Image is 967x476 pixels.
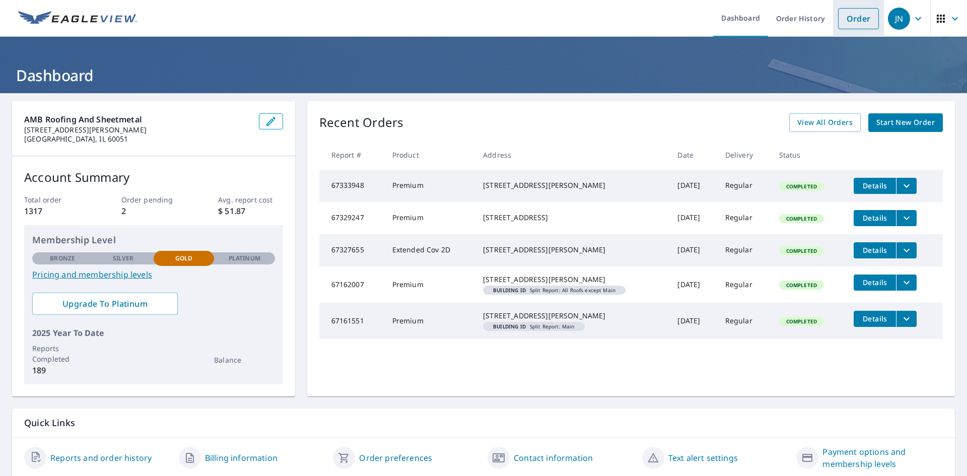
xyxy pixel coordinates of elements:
td: Regular [717,303,771,339]
span: Details [860,245,890,255]
td: Premium [384,202,475,234]
a: Start New Order [868,113,943,132]
span: View All Orders [797,116,853,129]
p: 2025 Year To Date [32,327,275,339]
a: Upgrade To Platinum [32,293,178,315]
p: [STREET_ADDRESS][PERSON_NAME] [24,125,251,134]
span: Details [860,278,890,287]
p: Order pending [121,194,186,205]
td: 67161551 [319,303,384,339]
span: Completed [780,282,823,289]
p: Platinum [229,254,260,263]
td: Regular [717,170,771,202]
td: Premium [384,170,475,202]
span: Completed [780,247,823,254]
div: JN [888,8,910,30]
div: [STREET_ADDRESS][PERSON_NAME] [483,311,661,321]
td: 67162007 [319,266,384,303]
a: View All Orders [789,113,861,132]
a: Reports and order history [50,452,152,464]
td: Extended Cov 2D [384,234,475,266]
td: 67327655 [319,234,384,266]
button: detailsBtn-67161551 [854,311,896,327]
span: Split Report: Main [487,324,580,329]
td: [DATE] [669,170,717,202]
a: Order preferences [359,452,432,464]
td: 67333948 [319,170,384,202]
td: Premium [384,266,475,303]
p: [GEOGRAPHIC_DATA], IL 60051 [24,134,251,144]
p: Total order [24,194,89,205]
td: Regular [717,266,771,303]
td: 67329247 [319,202,384,234]
a: Contact information [514,452,593,464]
td: Regular [717,202,771,234]
a: Order [838,8,879,29]
div: [STREET_ADDRESS][PERSON_NAME] [483,180,661,190]
button: detailsBtn-67329247 [854,210,896,226]
th: Product [384,140,475,170]
button: filesDropdownBtn-67333948 [896,178,917,194]
p: 2 [121,205,186,217]
p: 1317 [24,205,89,217]
p: Silver [113,254,134,263]
div: [STREET_ADDRESS][PERSON_NAME] [483,245,661,255]
button: detailsBtn-67333948 [854,178,896,194]
p: Reports Completed [32,343,93,364]
span: Split Report: All Roofs except Main [487,288,621,293]
a: Pricing and membership levels [32,268,275,281]
h1: Dashboard [12,65,955,86]
p: 189 [32,364,93,376]
button: filesDropdownBtn-67329247 [896,210,917,226]
em: Building ID [493,324,526,329]
th: Delivery [717,140,771,170]
td: [DATE] [669,234,717,266]
p: AMB Roofing and Sheetmetal [24,113,251,125]
td: [DATE] [669,266,717,303]
img: EV Logo [18,11,137,26]
div: [STREET_ADDRESS][PERSON_NAME] [483,275,661,285]
span: Start New Order [876,116,935,129]
td: Regular [717,234,771,266]
td: [DATE] [669,303,717,339]
button: filesDropdownBtn-67162007 [896,275,917,291]
th: Date [669,140,717,170]
p: Quick Links [24,417,943,429]
span: Completed [780,318,823,325]
span: Completed [780,215,823,222]
a: Billing information [205,452,278,464]
button: detailsBtn-67162007 [854,275,896,291]
p: Account Summary [24,168,283,186]
span: Details [860,314,890,323]
span: Details [860,213,890,223]
td: [DATE] [669,202,717,234]
em: Building ID [493,288,526,293]
th: Status [771,140,846,170]
p: Recent Orders [319,113,404,132]
p: Membership Level [32,233,275,247]
div: [STREET_ADDRESS] [483,213,661,223]
span: Completed [780,183,823,190]
button: filesDropdownBtn-67161551 [896,311,917,327]
button: filesDropdownBtn-67327655 [896,242,917,258]
span: Upgrade To Platinum [40,298,170,309]
button: detailsBtn-67327655 [854,242,896,258]
td: Premium [384,303,475,339]
p: $ 51.87 [218,205,283,217]
p: Bronze [50,254,75,263]
p: Avg. report cost [218,194,283,205]
p: Balance [214,355,274,365]
span: Details [860,181,890,190]
a: Payment options and membership levels [822,446,943,470]
a: Text alert settings [668,452,738,464]
th: Report # [319,140,384,170]
th: Address [475,140,669,170]
p: Gold [175,254,192,263]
